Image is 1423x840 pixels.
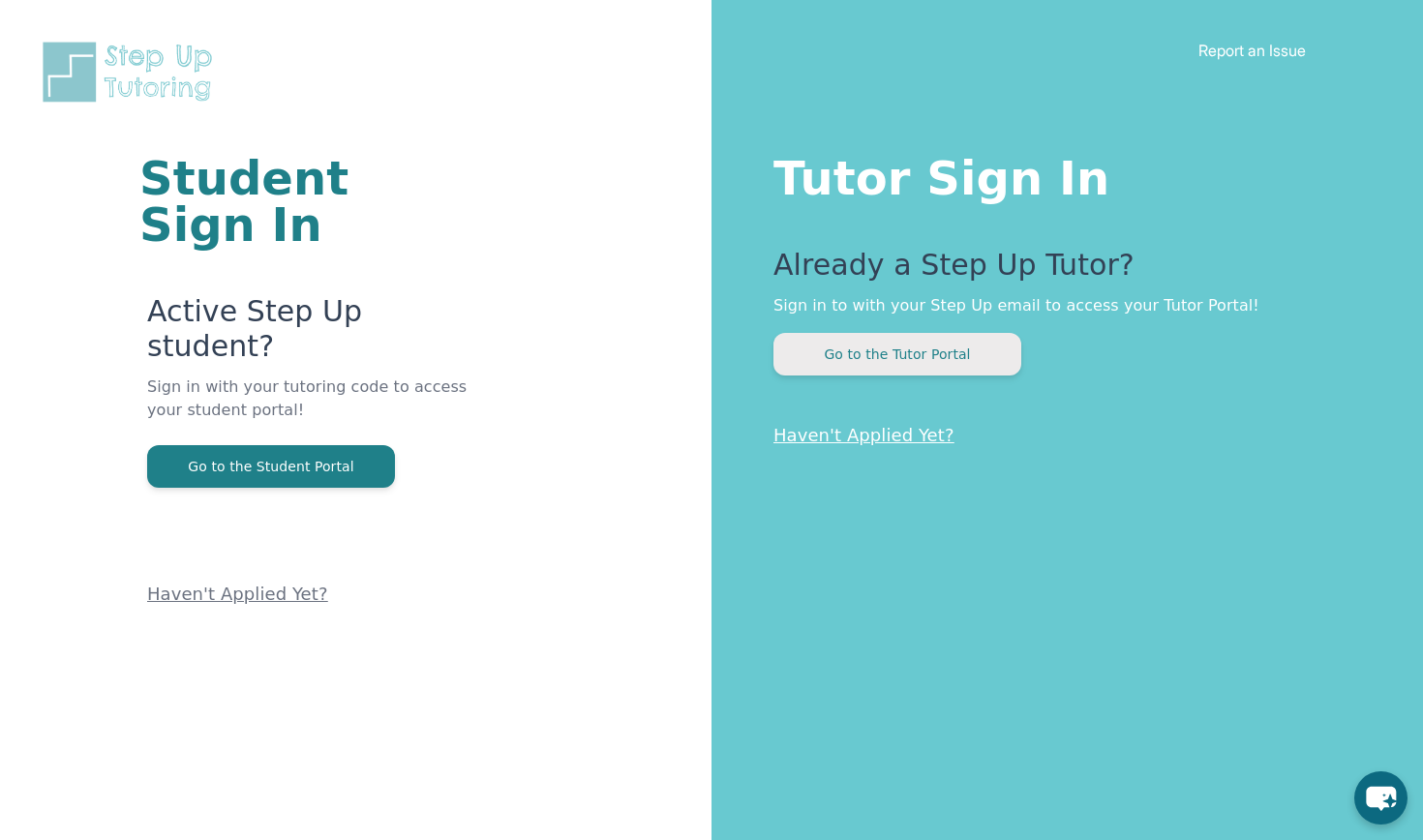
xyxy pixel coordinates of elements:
p: Sign in with your tutoring code to access your student portal! [147,375,479,445]
h1: Student Sign In [139,155,479,248]
img: Step Up Tutoring horizontal logo [39,39,225,105]
button: Go to the Student Portal [147,445,395,488]
a: Report an Issue [1198,41,1306,60]
a: Haven't Applied Yet? [773,425,954,445]
a: Go to the Student Portal [147,457,395,475]
p: Active Step Up student? [147,294,479,375]
p: Already a Step Up Tutor? [773,248,1346,294]
h1: Tutor Sign In [773,147,1346,201]
a: Go to the Tutor Portal [773,345,1021,363]
p: Sign in to with your Step Up email to access your Tutor Portal! [773,294,1346,317]
button: chat-button [1354,771,1408,825]
a: Haven't Applied Yet? [147,584,328,604]
button: Go to the Tutor Portal [773,333,1021,375]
